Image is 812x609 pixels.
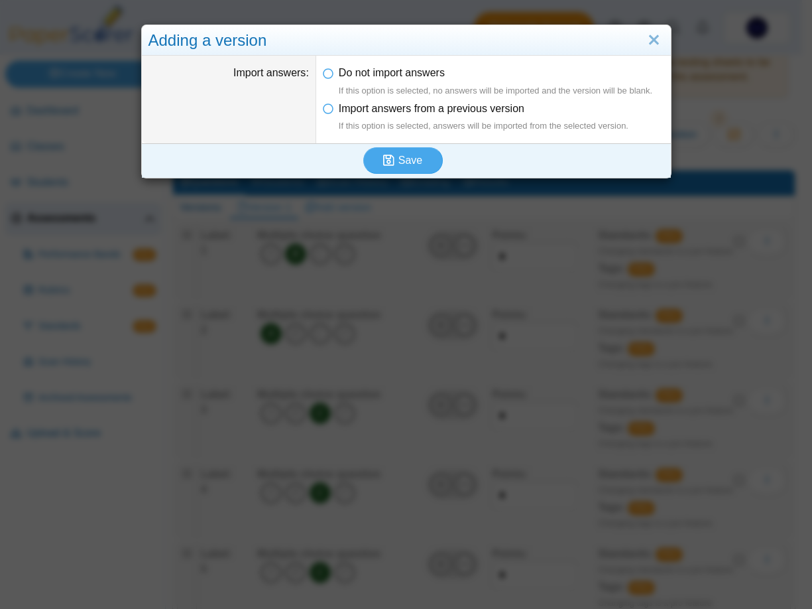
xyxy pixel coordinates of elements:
span: Import answers from a previous version [339,103,628,133]
span: Save [398,155,422,166]
div: If this option is selected, answers will be imported from the selected version. [339,120,628,132]
div: If this option is selected, no answers will be imported and the version will be blank. [339,85,652,97]
span: Do not import answers [339,67,652,97]
label: Import answers [233,67,309,78]
div: Adding a version [142,25,671,56]
button: Save [363,147,443,174]
a: Close [644,29,664,52]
